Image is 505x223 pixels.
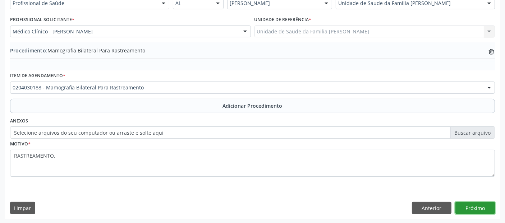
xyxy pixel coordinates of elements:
button: Anterior [412,202,451,214]
label: Motivo [10,139,31,150]
span: Adicionar Procedimento [223,102,283,110]
button: Adicionar Procedimento [10,99,495,113]
label: Item de agendamento [10,70,65,82]
button: Próximo [455,202,495,214]
label: Unidade de referência [254,14,312,25]
span: Procedimento: [10,47,47,54]
span: Médico Clínico - [PERSON_NAME] [13,28,236,35]
button: Limpar [10,202,35,214]
span: Mamografia Bilateral Para Rastreamento [10,47,145,54]
label: Profissional Solicitante [10,14,74,25]
span: 0204030188 - Mamografia Bilateral Para Rastreamento [13,84,480,91]
label: Anexos [10,116,28,127]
